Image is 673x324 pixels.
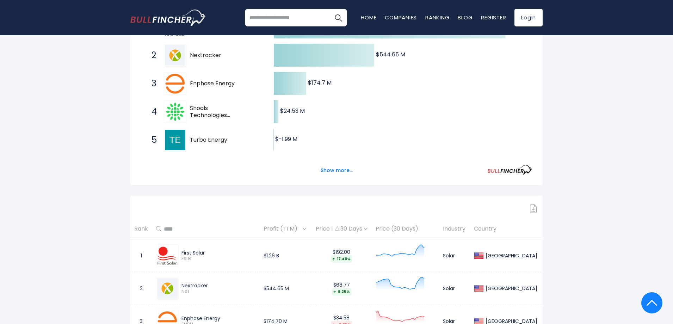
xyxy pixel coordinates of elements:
[130,10,206,26] a: Go to homepage
[332,288,351,295] div: 9.25%
[481,14,506,21] a: Register
[316,165,357,176] button: Show more...
[425,14,449,21] a: Ranking
[190,105,243,120] span: Shoals Technologies Group
[361,14,376,21] a: Home
[165,73,185,94] img: Enphase Energy
[181,315,256,322] div: Enphase Energy
[181,289,256,295] span: NXT
[181,282,256,289] div: Nextracker
[439,239,470,272] td: Solar
[130,219,152,239] th: Rank
[148,134,155,146] span: 5
[130,272,152,305] td: 2
[181,256,256,262] span: FSLR
[484,252,537,259] div: [GEOGRAPHIC_DATA]
[260,272,311,305] td: $544.65 M
[148,78,155,90] span: 3
[376,50,405,59] text: $544.65 M
[165,130,185,150] img: Turbo Energy
[130,239,152,272] td: 1
[165,102,185,122] img: Shoals Technologies Group
[331,255,352,263] div: 17.40%
[308,79,332,87] text: $174.7 M
[280,107,305,115] text: $24.53 M
[190,80,243,87] span: Enphase Energy
[260,239,311,272] td: $1.26 B
[315,225,368,233] div: Price | 30 Days
[458,14,473,21] a: Blog
[264,224,301,234] span: Profit (TTM)
[439,219,470,239] th: Industry
[157,278,178,299] img: NXT.png
[275,135,297,143] text: $-1.99 M
[315,282,368,295] div: $68.77
[148,49,155,61] span: 2
[372,219,439,239] th: Price (30 Days)
[329,9,347,26] button: Search
[157,245,178,266] img: FSLR.png
[148,106,155,118] span: 4
[130,10,206,26] img: bullfincher logo
[315,249,368,263] div: $192.00
[190,136,243,144] span: Turbo Energy
[190,52,243,59] span: Nextracker
[181,250,256,256] div: First Solar
[484,285,537,292] div: [GEOGRAPHIC_DATA]
[439,272,470,305] td: Solar
[385,14,417,21] a: Companies
[165,45,185,66] img: Nextracker
[514,9,543,26] a: Login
